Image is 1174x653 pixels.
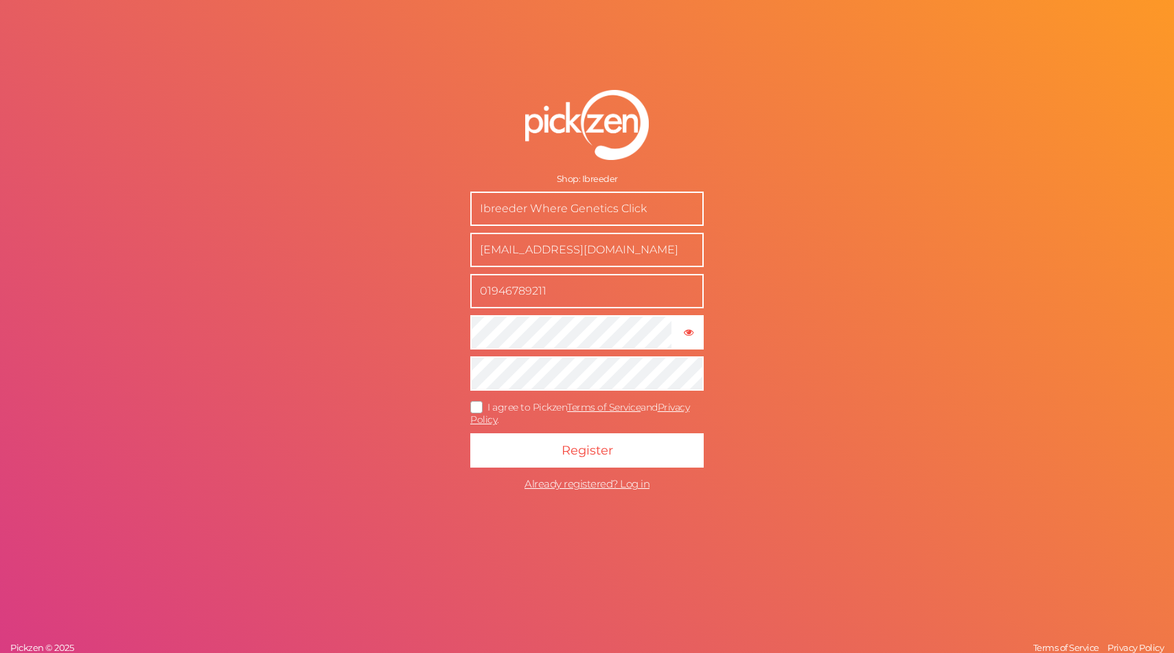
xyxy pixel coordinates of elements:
button: Register [470,433,704,468]
span: Terms of Service [1033,642,1099,653]
a: Terms of Service [567,401,641,413]
a: Terms of Service [1030,642,1103,653]
span: Privacy Policy [1107,642,1164,653]
input: Phone [470,274,704,308]
div: Shop: Ibreeder [470,174,704,185]
input: Name [470,192,704,226]
span: I agree to Pickzen and . [470,401,689,426]
img: pz-logo-white.png [525,90,649,160]
a: Pickzen © 2025 [7,642,77,653]
a: Privacy Policy [1104,642,1167,653]
span: Register [562,443,613,458]
input: Business e-mail [470,233,704,267]
a: Privacy Policy [470,401,689,426]
span: Already registered? Log in [525,477,649,490]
